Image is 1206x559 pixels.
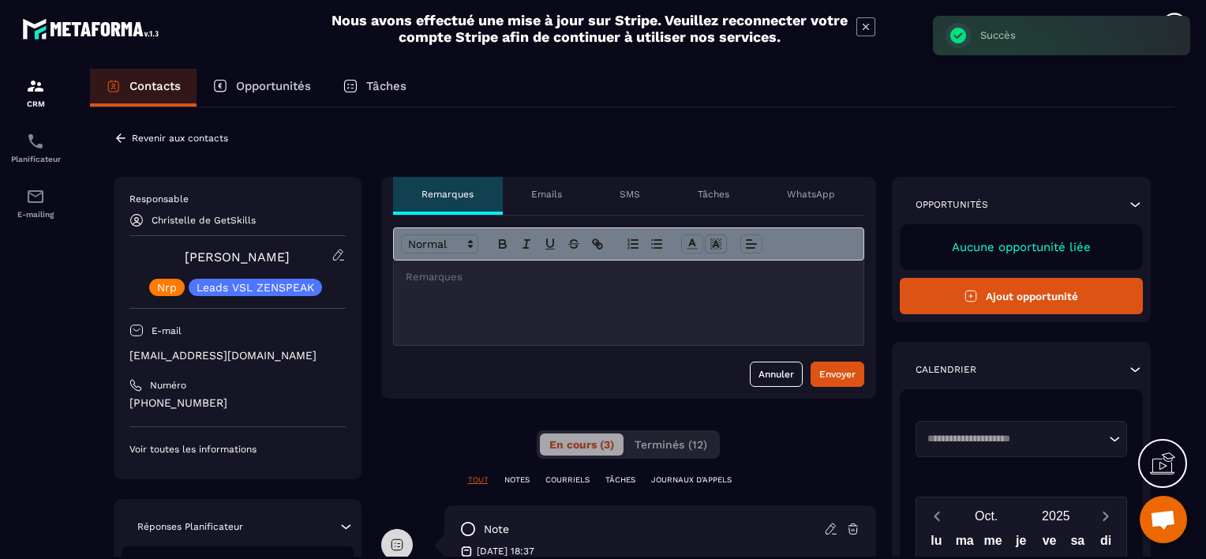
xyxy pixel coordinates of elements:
[698,188,729,201] p: Tâches
[1092,530,1120,557] div: di
[4,120,67,175] a: schedulerschedulerPlanificateur
[1091,505,1120,527] button: Next month
[157,282,177,293] p: Nrp
[811,362,864,387] button: Envoyer
[1021,502,1091,530] button: Open years overlay
[477,545,534,557] p: [DATE] 18:37
[1063,530,1092,557] div: sa
[1036,530,1064,557] div: ve
[484,522,509,537] p: note
[197,282,314,293] p: Leads VSL ZENSPEAK
[923,505,952,527] button: Previous month
[750,362,803,387] button: Annuler
[787,188,835,201] p: WhatsApp
[900,278,1144,314] button: Ajout opportunité
[922,431,1106,447] input: Search for option
[916,421,1128,457] div: Search for option
[152,215,256,226] p: Christelle de GetSkills
[22,14,164,43] img: logo
[129,193,346,205] p: Responsable
[620,188,640,201] p: SMS
[4,65,67,120] a: formationformationCRM
[129,79,181,93] p: Contacts
[625,433,717,456] button: Terminés (12)
[545,475,590,486] p: COURRIELS
[366,79,406,93] p: Tâches
[185,249,290,264] a: [PERSON_NAME]
[504,475,530,486] p: NOTES
[129,348,346,363] p: [EMAIL_ADDRESS][DOMAIN_NAME]
[819,366,856,382] div: Envoyer
[635,438,707,451] span: Terminés (12)
[236,79,311,93] p: Opportunités
[26,132,45,151] img: scheduler
[923,530,951,557] div: lu
[540,433,624,456] button: En cours (3)
[651,475,732,486] p: JOURNAUX D'APPELS
[4,155,67,163] p: Planificateur
[90,69,197,107] a: Contacts
[952,502,1021,530] button: Open months overlay
[421,188,474,201] p: Remarques
[1007,530,1036,557] div: je
[132,133,228,144] p: Revenir aux contacts
[150,379,186,392] p: Numéro
[979,530,1007,557] div: me
[26,187,45,206] img: email
[331,12,848,45] h2: Nous avons effectué une mise à jour sur Stripe. Veuillez reconnecter votre compte Stripe afin de ...
[129,443,346,456] p: Voir toutes les informations
[916,240,1128,254] p: Aucune opportunité liée
[152,325,182,337] p: E-mail
[4,99,67,108] p: CRM
[468,475,489,486] p: TOUT
[197,69,327,107] a: Opportunités
[327,69,422,107] a: Tâches
[605,475,635,486] p: TÂCHES
[26,77,45,96] img: formation
[4,210,67,219] p: E-mailing
[129,396,346,411] p: [PHONE_NUMBER]
[1140,496,1187,543] div: Ouvrir le chat
[916,363,976,376] p: Calendrier
[916,198,988,211] p: Opportunités
[4,175,67,231] a: emailemailE-mailing
[137,520,243,533] p: Réponses Planificateur
[531,188,562,201] p: Emails
[950,530,979,557] div: ma
[549,438,614,451] span: En cours (3)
